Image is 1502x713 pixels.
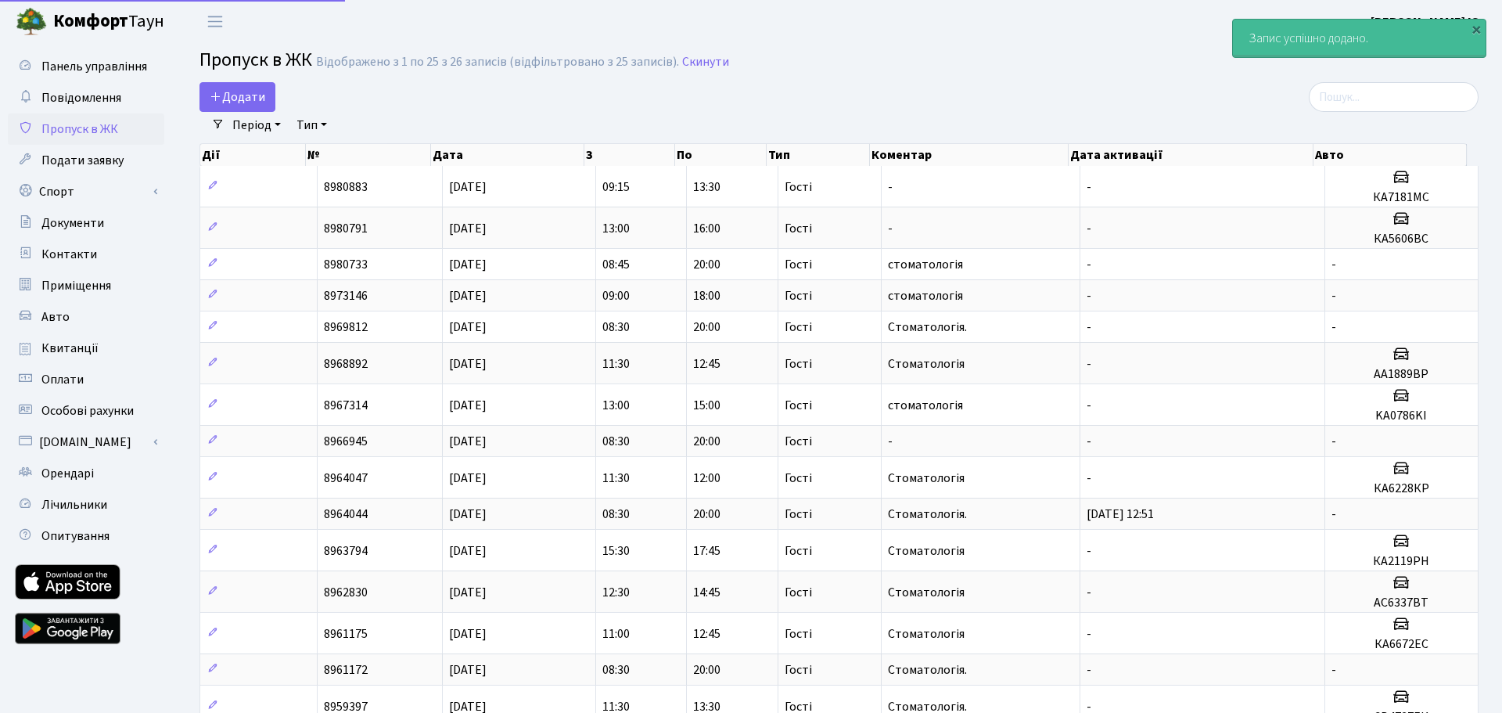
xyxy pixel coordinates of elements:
span: Оплати [41,371,84,388]
span: Повідомлення [41,89,121,106]
span: 12:00 [693,470,720,487]
span: [DATE] [449,433,487,450]
span: 8964044 [324,506,368,523]
span: Авто [41,308,70,326]
span: Стоматологія. [888,506,967,523]
span: Гості [785,508,812,520]
span: Гості [785,358,812,370]
span: 11:00 [602,625,630,643]
span: Пропуск в ЖК [199,46,312,74]
span: - [1087,397,1091,414]
span: 20:00 [693,433,720,450]
span: 8980791 [324,220,368,237]
span: - [888,433,893,450]
span: 11:30 [602,470,630,487]
h5: КА5606ВС [1331,232,1471,247]
span: - [1087,542,1091,560]
span: Приміщення [41,277,111,294]
h5: КА7181МС [1331,190,1471,205]
th: З [584,144,676,166]
span: Панель управління [41,58,147,75]
span: [DATE] [449,506,487,523]
span: 8964047 [324,470,368,487]
h5: КА6672ЕС [1331,637,1471,652]
span: [DATE] [449,542,487,560]
a: Спорт [8,176,164,207]
span: [DATE] [449,470,487,487]
span: Гості [785,472,812,484]
span: - [1087,625,1091,643]
a: Орендарі [8,458,164,489]
span: [DATE] [449,397,487,414]
span: - [1087,256,1091,273]
span: Гості [785,664,812,676]
th: Тип [767,144,870,166]
span: Стоматологія [888,355,965,373]
span: 20:00 [693,661,720,679]
span: Гості [785,545,812,557]
span: - [1087,178,1091,196]
span: 08:45 [602,256,630,273]
span: Документи [41,214,104,232]
a: Квитанції [8,333,164,364]
th: № [306,144,431,166]
span: 08:30 [602,506,630,523]
span: стоматологія [888,256,963,273]
span: 08:30 [602,661,630,679]
th: Авто [1313,144,1467,166]
span: [DATE] [449,256,487,273]
span: [DATE] [449,287,487,304]
span: 09:15 [602,178,630,196]
span: [DATE] [449,625,487,643]
span: 15:30 [602,542,630,560]
h5: АА1889ВР [1331,367,1471,382]
span: 8966945 [324,433,368,450]
span: 8961175 [324,625,368,643]
span: стоматологія [888,287,963,304]
span: Гості [785,628,812,640]
span: 8969812 [324,319,368,336]
h5: KA0786KI [1331,409,1471,423]
span: Стоматологія [888,542,965,560]
span: 09:00 [602,287,630,304]
span: 15:00 [693,397,720,414]
span: - [888,220,893,237]
span: Квитанції [41,340,99,357]
span: - [1087,433,1091,450]
a: Особові рахунки [8,395,164,427]
span: Гості [785,290,812,302]
span: 12:45 [693,625,720,643]
div: Запис успішно додано. [1233,20,1486,57]
a: Повідомлення [8,82,164,113]
a: [PERSON_NAME] Ю. [1371,13,1483,31]
span: Стоматологія [888,625,965,643]
a: Приміщення [8,270,164,301]
span: - [1087,287,1091,304]
span: Гості [785,586,812,599]
a: Документи [8,207,164,239]
span: Гості [785,258,812,271]
span: 13:00 [602,397,630,414]
span: Гості [785,700,812,713]
span: Контакти [41,246,97,263]
span: 08:30 [602,433,630,450]
span: - [1087,470,1091,487]
span: [DATE] [449,355,487,373]
a: Контакти [8,239,164,270]
span: Стоматологія [888,470,965,487]
span: 8973146 [324,287,368,304]
span: - [888,178,893,196]
span: 17:45 [693,542,720,560]
span: Гості [785,321,812,333]
a: Тип [290,112,333,139]
span: 13:00 [602,220,630,237]
span: Особові рахунки [41,402,134,420]
span: - [1331,506,1336,523]
a: Пропуск в ЖК [8,113,164,145]
span: 11:30 [602,355,630,373]
span: Стоматологія [888,584,965,601]
span: [DATE] [449,178,487,196]
span: 12:45 [693,355,720,373]
input: Пошук... [1309,82,1479,112]
span: 8961172 [324,661,368,679]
